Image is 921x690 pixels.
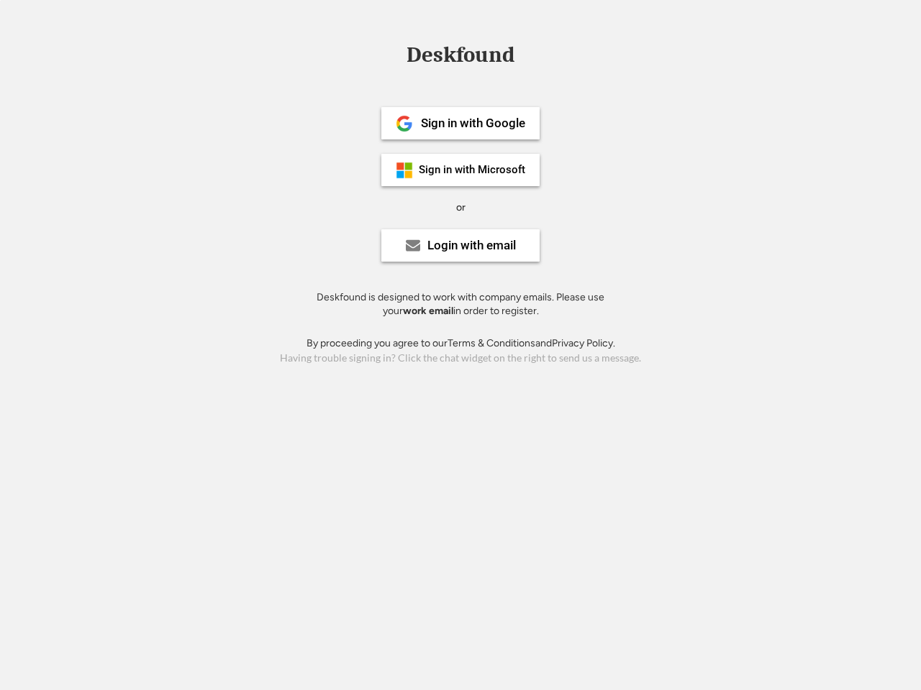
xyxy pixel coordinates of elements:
div: or [456,201,466,215]
div: Deskfound is designed to work with company emails. Please use your in order to register. [299,290,622,318]
div: Deskfound [399,44,522,66]
a: Privacy Policy. [552,337,615,349]
img: 1024px-Google__G__Logo.svg.png [396,115,413,132]
div: Sign in with Microsoft [419,165,525,175]
a: Terms & Conditions [448,337,535,349]
div: By proceeding you agree to our and [307,336,615,351]
img: ms-symbollockup_mssymbol_19.png [396,162,413,179]
div: Sign in with Google [421,117,525,129]
div: Login with email [427,239,516,252]
strong: work email [403,305,453,317]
